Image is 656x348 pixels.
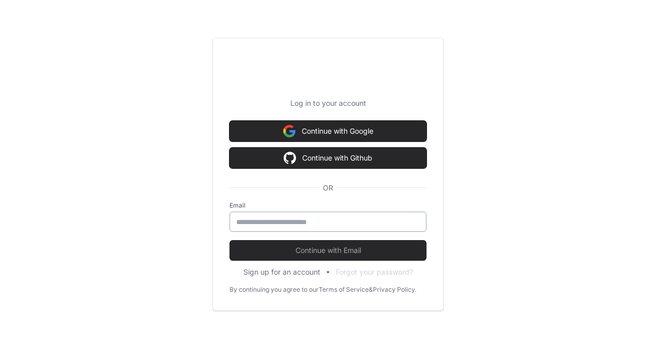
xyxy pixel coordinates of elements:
span: OR [319,183,337,193]
label: Email [229,201,427,210]
div: & [369,286,373,294]
img: Sign in with google [284,148,296,168]
button: Sign up for an account [243,267,320,277]
button: Continue with Github [229,148,427,168]
img: Sign in with google [283,121,296,141]
button: Forgot your password? [336,267,413,277]
a: Privacy Policy. [373,286,416,294]
button: Continue with Google [229,121,427,141]
button: Continue with Email [229,240,427,261]
div: By continuing you agree to our [229,286,319,294]
span: Continue with Email [229,245,427,256]
a: Terms of Service [319,286,369,294]
p: Log in to your account [229,98,427,108]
